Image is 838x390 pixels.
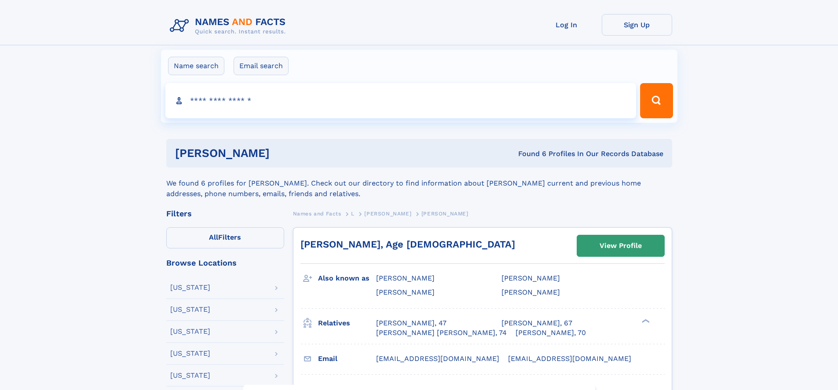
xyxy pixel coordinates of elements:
[170,372,210,379] div: [US_STATE]
[175,148,394,159] h1: [PERSON_NAME]
[376,274,435,282] span: [PERSON_NAME]
[508,354,631,363] span: [EMAIL_ADDRESS][DOMAIN_NAME]
[364,211,411,217] span: [PERSON_NAME]
[376,354,499,363] span: [EMAIL_ADDRESS][DOMAIN_NAME]
[577,235,664,256] a: View Profile
[166,210,284,218] div: Filters
[516,328,586,338] a: [PERSON_NAME], 70
[421,211,468,217] span: [PERSON_NAME]
[170,328,210,335] div: [US_STATE]
[364,208,411,219] a: [PERSON_NAME]
[234,57,289,75] label: Email search
[640,83,673,118] button: Search Button
[318,351,376,366] h3: Email
[640,318,650,324] div: ❯
[166,168,672,199] div: We found 6 profiles for [PERSON_NAME]. Check out our directory to find information about [PERSON_...
[351,208,355,219] a: L
[166,227,284,248] label: Filters
[318,316,376,331] h3: Relatives
[531,14,602,36] a: Log In
[501,318,572,328] a: [PERSON_NAME], 67
[394,149,663,159] div: Found 6 Profiles In Our Records Database
[501,274,560,282] span: [PERSON_NAME]
[168,57,224,75] label: Name search
[351,211,355,217] span: L
[170,306,210,313] div: [US_STATE]
[165,83,637,118] input: search input
[166,14,293,38] img: Logo Names and Facts
[602,14,672,36] a: Sign Up
[501,288,560,296] span: [PERSON_NAME]
[318,271,376,286] h3: Also known as
[376,328,507,338] a: [PERSON_NAME] [PERSON_NAME], 74
[376,318,446,328] a: [PERSON_NAME], 47
[166,259,284,267] div: Browse Locations
[300,239,515,250] a: [PERSON_NAME], Age [DEMOGRAPHIC_DATA]
[209,233,218,241] span: All
[293,208,341,219] a: Names and Facts
[376,288,435,296] span: [PERSON_NAME]
[170,284,210,291] div: [US_STATE]
[600,236,642,256] div: View Profile
[170,350,210,357] div: [US_STATE]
